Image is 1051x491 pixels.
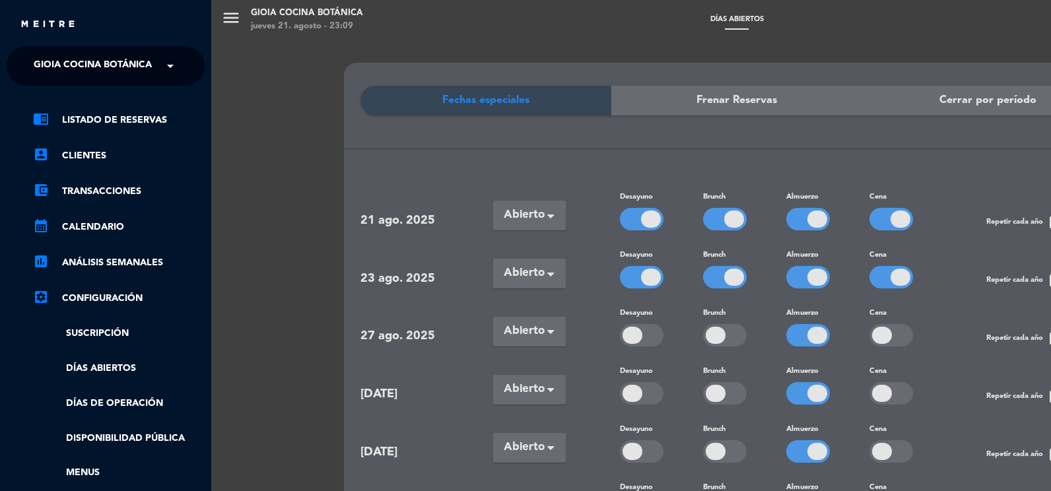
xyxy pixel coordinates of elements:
[33,326,205,341] a: Suscripción
[33,218,49,234] i: calendar_month
[33,465,205,480] a: Menus
[33,396,205,411] a: Días de Operación
[33,253,49,269] i: assessment
[33,255,205,271] a: assessmentANÁLISIS SEMANALES
[33,148,205,164] a: account_boxClientes
[33,111,49,127] i: chrome_reader_mode
[33,431,205,446] a: Disponibilidad pública
[20,20,76,30] img: MEITRE
[34,52,152,80] span: Gioia Cocina Botánica
[33,289,49,305] i: settings_applications
[33,182,49,198] i: account_balance_wallet
[33,361,205,376] a: Días abiertos
[33,147,49,162] i: account_box
[33,112,205,128] a: chrome_reader_modeListado de Reservas
[33,183,205,199] a: account_balance_walletTransacciones
[33,219,205,235] a: calendar_monthCalendario
[33,290,205,306] a: Configuración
